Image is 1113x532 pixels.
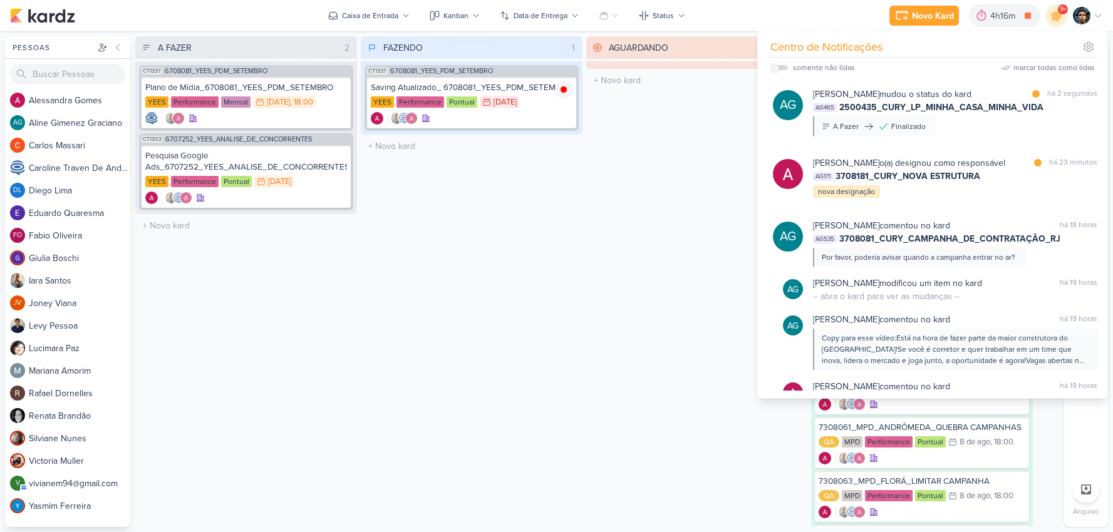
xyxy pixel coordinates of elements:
[813,278,879,289] b: [PERSON_NAME]
[10,273,25,288] img: Iara Santos
[10,160,25,175] img: Caroline Traven De Andrade
[813,220,879,231] b: [PERSON_NAME]
[1047,88,1097,101] div: há 2 segundos
[819,436,839,448] div: QA
[165,112,177,125] img: Iara Santos
[29,432,130,445] div: S i l v i a n e N u n e s
[813,277,982,290] div: modificou um item no kard
[29,454,130,468] div: V i c t o r i a M u l l e r
[819,452,831,464] div: Criador(a): Alessandra Gomes
[1060,380,1097,393] div: há 19 horas
[267,98,290,106] div: [DATE]
[915,436,946,448] div: Pontual
[1013,62,1095,73] div: marcar todas como lidas
[813,290,960,303] div: -- abra o kard para ver as mudanças --
[838,398,851,411] img: Iara Santos
[10,340,25,356] img: Lucimara Paz
[960,492,990,500] div: 8 de ago
[813,172,833,181] span: AG171
[29,116,130,130] div: A l i n e G i m e n e z G r a c i a n o
[1073,506,1099,517] p: Arquivo
[842,490,862,501] div: MPD
[783,382,803,402] img: Alessandra Gomes
[813,235,837,243] span: AG535
[447,96,477,108] div: Pontual
[10,64,125,84] input: Buscar Pessoas
[819,506,831,518] img: Alessandra Gomes
[10,115,25,130] div: Aline Gimenez Graciano
[371,112,383,125] img: Alessandra Gomes
[783,279,803,299] div: Aline Gimenez Graciano
[819,398,831,411] img: Alessandra Gomes
[165,192,177,204] img: Iara Santos
[865,490,913,501] div: Performance
[10,205,25,220] img: Eduardo Quaresma
[839,232,1060,245] span: 3708081_CURY_CAMPANHA_DE_CONTRATAÇÃO_RJ
[13,120,23,126] p: AG
[171,176,219,187] div: Performance
[145,192,158,204] div: Criador(a): Alessandra Gomes
[165,136,312,143] span: 6707252_YEES_ANALISE_DE_CONCORRENTES
[145,176,168,187] div: YEES
[787,283,799,296] p: AG
[773,90,803,120] div: Aline Gimenez Graciano
[835,452,866,464] div: Colaboradores: Iara Santos, Caroline Traven De Andrade, Alessandra Gomes
[838,506,851,518] img: Iara Santos
[835,506,866,518] div: Colaboradores: Iara Santos, Caroline Traven De Andrade, Alessandra Gomes
[819,476,1025,487] div: 7308063_MPD_FLORÁ_LIMITAR CAMPANHA
[1060,277,1097,290] div: há 19 horas
[16,480,20,487] p: v
[846,398,858,411] img: Caroline Traven De Andrade
[172,112,185,125] img: Alessandra Gomes
[339,41,355,54] div: 2
[813,103,837,112] span: AG465
[10,8,75,23] img: kardz.app
[838,452,851,464] img: Iara Santos
[10,138,25,153] img: Carlos Massari
[29,274,130,287] div: I a r a S a n t o s
[891,121,926,132] div: Finalizado
[363,137,580,155] input: + Novo kard
[770,39,883,56] div: Centro de Notificações
[819,490,839,501] div: QA
[835,398,866,411] div: Colaboradores: Iara Santos, Caroline Traven De Andrade, Alessandra Gomes
[990,492,1013,500] div: , 18:00
[13,187,22,194] p: DL
[813,381,879,392] b: [PERSON_NAME]
[290,98,313,106] div: , 18:00
[268,178,291,186] div: [DATE]
[29,499,130,513] div: Y a s m i m F e r r e i r a
[10,228,25,243] div: Fabio Oliveira
[915,490,946,501] div: Pontual
[780,228,796,245] p: AG
[813,89,879,100] b: [PERSON_NAME]
[405,112,418,125] img: Alessandra Gomes
[10,42,95,53] div: Pessoas
[787,319,799,332] p: AG
[1060,313,1097,326] div: há 19 horas
[10,431,25,446] img: Silviane Nunes
[29,139,130,152] div: C a r l o s M a s s a r i
[13,232,22,239] p: FO
[813,88,971,101] div: mudou o status do kard
[813,313,950,326] div: comentou no kard
[138,217,355,235] input: + Novo kard
[813,219,950,232] div: comentou no kard
[145,82,347,93] div: Plano de Mídia_6708081_YEES_PDM_SETEMBRO
[14,300,21,307] p: JV
[822,252,1015,263] div: Por favor, poderia avisar quando a campanha entrar no ar?
[990,438,1013,446] div: , 18:00
[172,192,185,204] img: Caroline Traven De Andrade
[783,315,803,335] div: Aline Gimenez Graciano
[1073,7,1090,24] img: Nelito Junior
[555,81,572,98] img: tracking
[1049,156,1097,170] div: há 23 minutos
[142,136,163,143] span: CT1303
[162,112,185,125] div: Colaboradores: Iara Santos, Alessandra Gomes
[390,112,403,125] img: Iara Santos
[371,112,383,125] div: Criador(a): Alessandra Gomes
[398,112,410,125] img: Caroline Traven De Andrade
[1060,4,1067,14] span: 9+
[29,409,130,422] div: R e n a t a B r a n d ã o
[142,68,162,74] span: CT1337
